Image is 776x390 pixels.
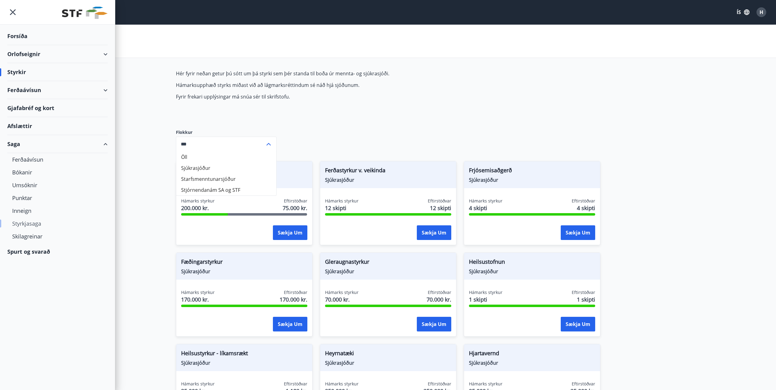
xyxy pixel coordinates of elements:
[62,7,108,19] img: union_logo
[7,45,108,63] div: Orlofseignir
[7,135,108,153] div: Saga
[577,295,595,303] span: 1 skipti
[469,166,595,177] span: Frjósemisaðgerð
[7,81,108,99] div: Ferðaávísun
[181,204,215,212] span: 200.000 kr.
[181,268,307,275] span: Sjúkrasjóður
[12,230,103,243] div: Skilagreinar
[7,63,108,81] div: Styrkir
[181,381,215,387] span: Hámarks styrkur
[469,258,595,268] span: Heilsustofnun
[428,381,451,387] span: Eftirstöðvar
[325,177,451,183] span: Sjúkrasjóður
[469,360,595,366] span: Sjúkrasjóður
[572,198,595,204] span: Eftirstöðvar
[561,317,595,331] button: Sækja um
[181,349,307,360] span: Heilsustyrkur - líkamsrækt
[181,289,215,295] span: Hámarks styrkur
[469,289,502,295] span: Hámarks styrkur
[561,225,595,240] button: Sækja um
[572,289,595,295] span: Eftirstöðvar
[176,93,464,100] p: Fyrir frekari upplýsingar má snúa sér til skrifstofu.
[325,360,451,366] span: Sjúkrasjóður
[284,198,307,204] span: Eftirstöðvar
[273,317,307,331] button: Sækja um
[325,166,451,177] span: Ferðastyrkur v. veikinda
[12,153,103,166] div: Ferðaávísun
[283,204,307,212] span: 75.000 kr.
[284,289,307,295] span: Eftirstöðvar
[428,198,451,204] span: Eftirstöðvar
[181,295,215,303] span: 170.000 kr.
[325,198,359,204] span: Hámarks styrkur
[12,204,103,217] div: Inneign
[469,349,595,360] span: Hjartavernd
[181,198,215,204] span: Hámarks styrkur
[12,191,103,204] div: Punktar
[754,5,769,20] button: H
[7,243,108,260] div: Spurt og svarað
[417,317,451,331] button: Sækja um
[325,289,359,295] span: Hámarks styrkur
[176,163,276,174] li: Sjúkrasjóður
[427,295,451,303] span: 70.000 kr.
[12,217,103,230] div: Styrkjasaga
[176,184,276,195] li: Stjórnendanám SA og STF
[577,204,595,212] span: 4 skipti
[417,225,451,240] button: Sækja um
[176,129,277,135] label: Flokkur
[280,295,307,303] span: 170.000 kr.
[7,7,18,18] button: menu
[7,99,108,117] div: Gjafabréf og kort
[469,204,502,212] span: 4 skipti
[284,381,307,387] span: Eftirstöðvar
[325,295,359,303] span: 70.000 kr.
[181,258,307,268] span: Fæðingarstyrkur
[176,152,276,163] li: Öll
[469,268,595,275] span: Sjúkrasjóður
[176,174,276,184] li: Starfsmenntunarsjóður
[7,27,108,45] div: Forsíða
[7,117,108,135] div: Afslættir
[325,268,451,275] span: Sjúkrasjóður
[469,177,595,183] span: Sjúkrasjóður
[469,381,502,387] span: Hámarks styrkur
[176,82,464,88] p: Hámarksupphæð styrks miðast við að lágmarksréttindum sé náð hjá sjóðunum.
[325,349,451,360] span: Heyrnatæki
[733,7,753,18] button: ÍS
[176,70,464,77] p: Hér fyrir neðan getur þú sótt um þá styrki sem þér standa til boða úr mennta- og sjúkrasjóði.
[430,204,451,212] span: 12 skipti
[469,295,502,303] span: 1 skipti
[325,258,451,268] span: Gleraugnastyrkur
[760,9,763,16] span: H
[469,198,502,204] span: Hámarks styrkur
[325,381,359,387] span: Hámarks styrkur
[273,225,307,240] button: Sækja um
[12,179,103,191] div: Umsóknir
[572,381,595,387] span: Eftirstöðvar
[12,166,103,179] div: Bókanir
[181,360,307,366] span: Sjúkrasjóður
[428,289,451,295] span: Eftirstöðvar
[325,204,359,212] span: 12 skipti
